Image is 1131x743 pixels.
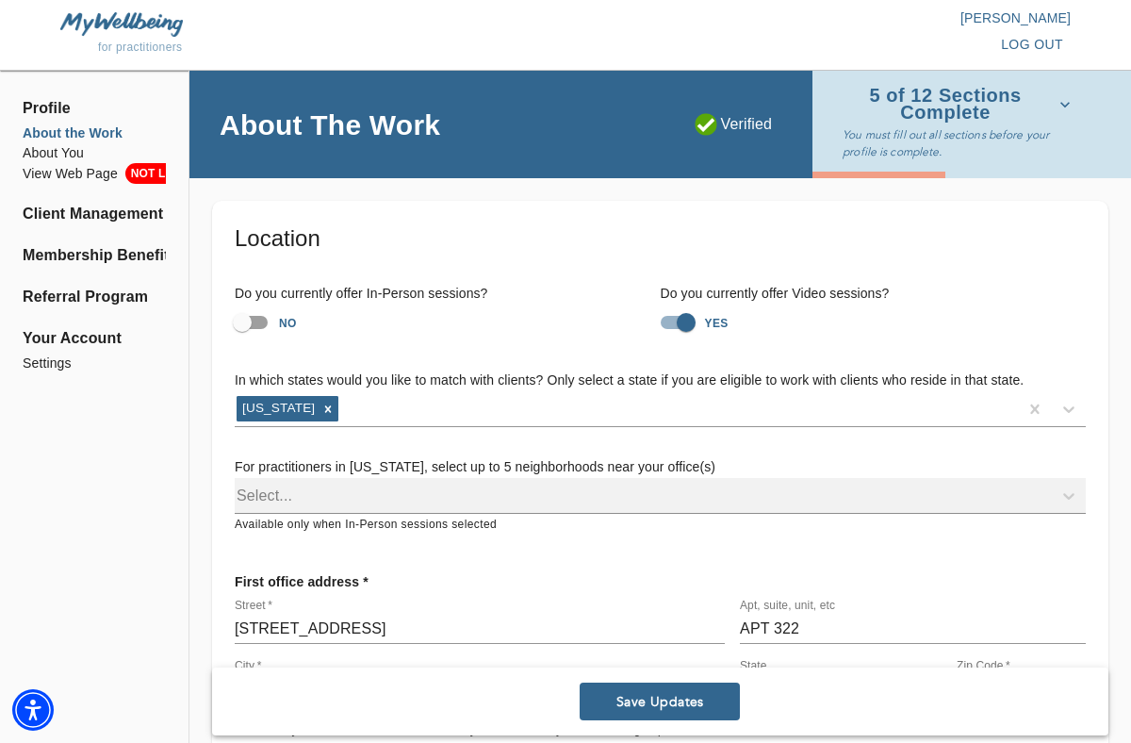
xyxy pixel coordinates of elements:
img: MyWellbeing [60,12,183,36]
strong: YES [704,317,728,330]
span: 5 of 12 Sections Complete [843,88,1071,121]
strong: NO [279,317,297,330]
button: log out [993,27,1071,62]
label: Zip Code [957,661,1010,672]
h6: In which states would you like to match with clients? Only select a state if you are eligible to ... [235,371,1086,391]
a: Client Management [23,203,166,225]
label: Apt, suite, unit, etc [740,601,835,612]
span: Your Account [23,327,166,350]
p: Verified [695,113,773,136]
p: You must fill out all sections before your profile is complete. [843,126,1078,160]
label: Street [235,601,272,612]
span: Available only when In-Person sessions selected [235,518,497,531]
button: 5 of 12 Sections Complete [843,82,1078,126]
span: NOT LIVE [125,163,189,184]
label: City [235,661,261,672]
li: View Web Page [23,163,166,184]
a: About the Work [23,124,166,143]
a: Settings [23,354,166,373]
h6: Do you currently offer Video sessions? [660,284,1085,305]
a: Membership Benefits [23,244,166,267]
h4: About The Work [220,107,440,142]
a: About You [23,143,166,163]
h5: Location [235,223,1086,254]
div: [US_STATE] [237,396,318,421]
button: Save Updates [580,683,740,720]
label: State [740,661,767,672]
p: [PERSON_NAME] [565,8,1071,27]
div: Accessibility Menu [12,689,54,731]
h6: For practitioners in [US_STATE], select up to 5 neighborhoods near your office(s) [235,457,1086,478]
a: View Web PageNOT LIVE [23,163,166,184]
span: Save Updates [587,693,732,711]
span: log out [1001,33,1063,57]
a: Referral Program [23,286,166,308]
h6: Do you currently offer In-Person sessions? [235,284,660,305]
span: for practitioners [98,41,183,54]
p: First office address * [235,565,369,599]
span: Profile [23,97,166,120]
